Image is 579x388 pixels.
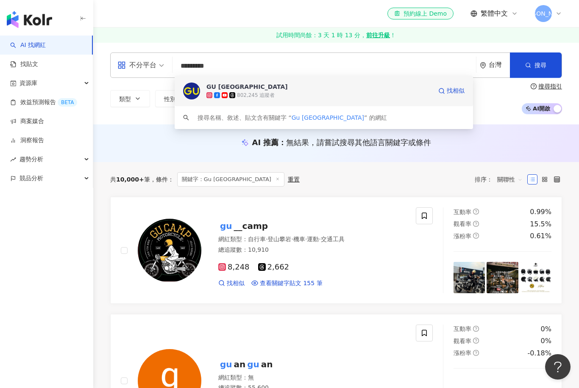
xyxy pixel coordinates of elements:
[473,209,479,215] span: question-circle
[534,62,546,69] span: 搜尋
[138,219,201,282] img: KOL Avatar
[10,41,46,50] a: searchAI 找網紅
[321,236,345,242] span: 交通工具
[110,90,150,107] button: 類型
[218,263,250,272] span: 8,248
[541,336,551,346] div: 0%
[530,220,551,229] div: 15.5%
[218,374,406,382] div: 網紅類型 ： 無
[286,138,431,147] span: 無結果，請嘗試搜尋其他語言關鍵字或條件
[288,176,300,183] div: 重置
[267,236,291,242] span: 登山攀岩
[454,262,485,293] img: post-image
[218,219,234,233] mark: gu
[19,150,43,169] span: 趨勢分析
[119,96,131,102] span: 類型
[251,279,323,288] a: 查看關鍵字貼文 155 筆
[227,279,245,288] span: 找相似
[261,359,273,369] span: an
[237,92,275,99] div: 802,245 追蹤者
[218,235,406,244] div: 網紅類型 ：
[155,90,195,107] button: 性別
[454,220,471,227] span: 觀看率
[110,176,150,183] div: 共 筆
[116,176,144,183] span: 10,000+
[545,354,571,380] iframe: Help Scout Beacon - Open
[266,236,267,242] span: ·
[110,197,562,304] a: KOL Avatargu__camp網紅類型：自行車·登山攀岩·機車·運動·交通工具總追蹤數：10,9108,2482,662找相似查看關鍵字貼文 155 筆互動率question-circle...
[454,325,471,332] span: 互動率
[307,236,319,242] span: 運動
[394,9,447,18] div: 預約線上 Demo
[538,83,562,90] div: 搜尋指引
[164,96,176,102] span: 性別
[252,137,431,148] div: AI 推薦 ：
[366,31,390,39] strong: 前往升級
[234,359,246,369] span: an
[198,113,387,122] div: 搜尋名稱、敘述、貼文含有關鍵字 “ ” 的網紅
[19,169,43,188] span: 競品分析
[93,28,579,43] a: 試用時間尚餘：3 天 1 時 13 分，前往升級！
[480,62,486,69] span: environment
[291,236,293,242] span: ·
[305,236,307,242] span: ·
[519,9,568,18] span: [PERSON_NAME]
[530,231,551,241] div: 0.61%
[319,236,320,242] span: ·
[234,221,268,231] span: __camp
[438,83,465,99] a: 找相似
[248,236,266,242] span: 自行車
[206,83,288,91] div: GU [GEOGRAPHIC_DATA]
[183,83,200,99] img: KOL Avatar
[473,233,479,239] span: question-circle
[183,115,189,121] span: search
[454,233,471,239] span: 漲粉率
[177,172,284,187] span: 關鍵字：Gu [GEOGRAPHIC_DATA]
[487,262,518,293] img: post-image
[527,349,551,358] div: -0.18%
[10,136,44,145] a: 洞察報告
[481,9,508,18] span: 繁體中文
[218,358,234,371] mark: gu
[7,11,52,28] img: logo
[292,114,364,121] span: Gu [GEOGRAPHIC_DATA]
[258,263,289,272] span: 2,662
[10,117,44,126] a: 商案媒合
[218,279,245,288] a: 找相似
[293,236,305,242] span: 機車
[387,8,454,19] a: 預約線上 Demo
[454,349,471,356] span: 漲粉率
[117,58,156,72] div: 不分平台
[497,173,523,186] span: 關聯性
[10,60,38,69] a: 找貼文
[473,350,479,356] span: question-circle
[454,338,471,344] span: 觀看率
[10,157,16,162] span: rise
[475,173,527,186] div: 排序：
[117,61,126,69] span: appstore
[150,176,174,183] span: 條件 ：
[473,338,479,344] span: question-circle
[510,52,562,78] button: 搜尋
[260,279,323,288] span: 查看關鍵字貼文 155 筆
[473,221,479,227] span: question-circle
[447,87,465,95] span: 找相似
[531,83,537,89] span: question-circle
[489,61,510,69] div: 台灣
[454,209,471,215] span: 互動率
[541,325,551,334] div: 0%
[218,246,406,254] div: 總追蹤數 ： 10,910
[19,74,37,93] span: 資源庫
[530,207,551,217] div: 0.99%
[245,358,261,371] mark: gu
[520,262,551,293] img: post-image
[473,326,479,332] span: question-circle
[10,98,77,107] a: 效益預測報告BETA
